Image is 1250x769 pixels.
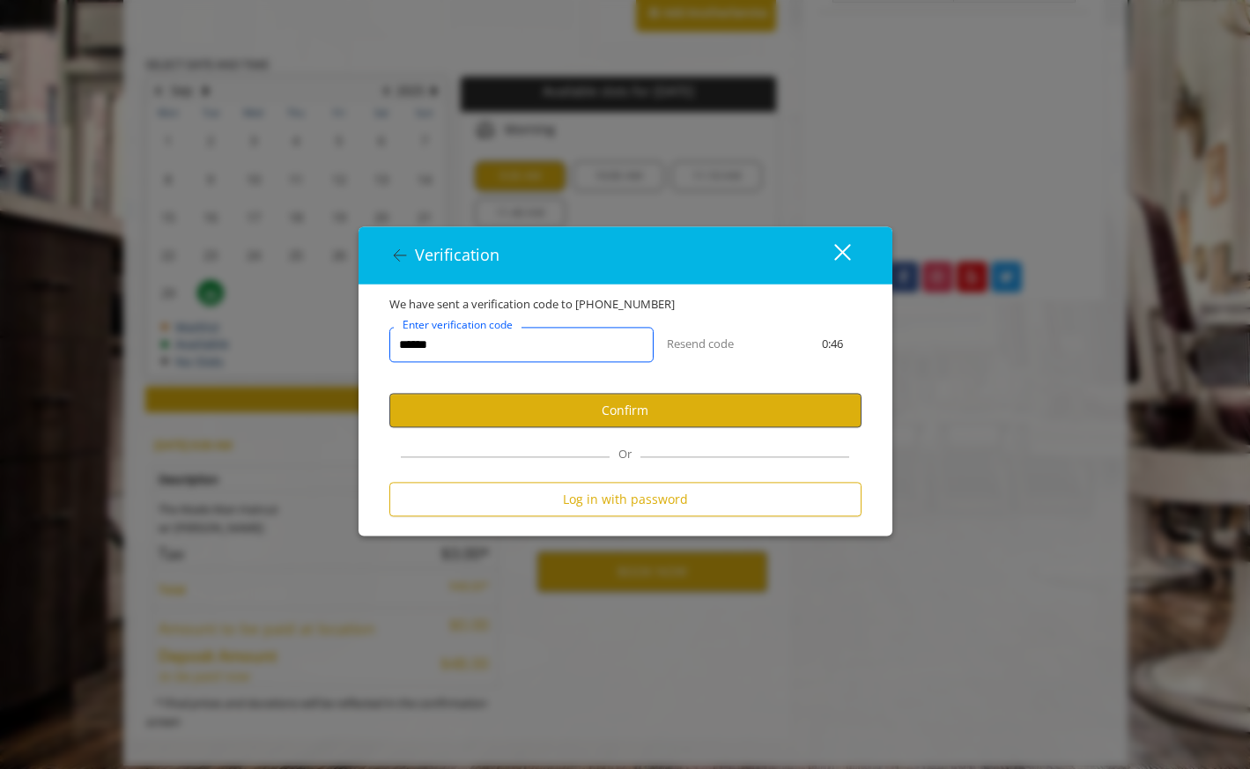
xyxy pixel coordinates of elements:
[667,336,734,354] button: Resend code
[376,296,875,314] div: We have sent a verification code to [PHONE_NUMBER]
[389,394,862,428] button: Confirm
[791,336,874,354] div: 0:46
[415,245,499,266] span: Verification
[394,317,521,334] label: Enter verification code
[814,242,849,269] div: close dialog
[389,328,654,363] input: verificationCodeText
[610,447,640,462] span: Or
[802,238,862,274] button: close dialog
[389,483,862,517] button: Log in with password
